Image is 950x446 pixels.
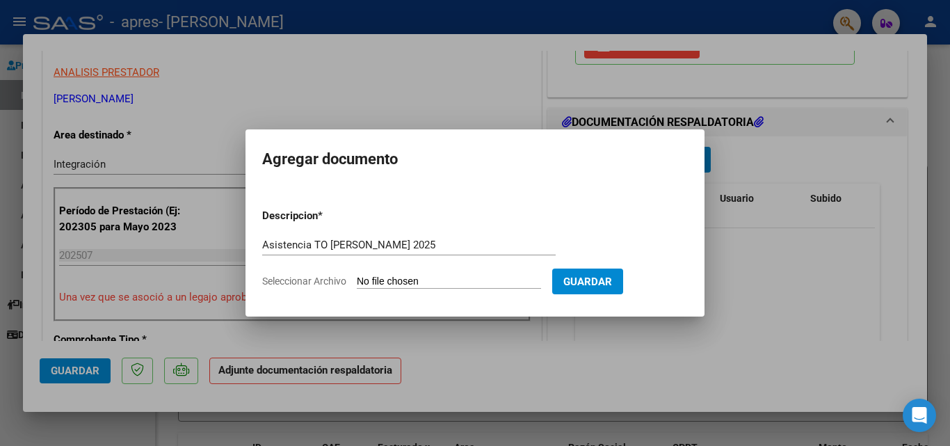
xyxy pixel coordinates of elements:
button: Guardar [552,269,623,294]
span: Guardar [563,276,612,288]
h2: Agregar documento [262,146,688,173]
div: Open Intercom Messenger [903,399,936,432]
span: Seleccionar Archivo [262,276,346,287]
p: Descripcion [262,208,390,224]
